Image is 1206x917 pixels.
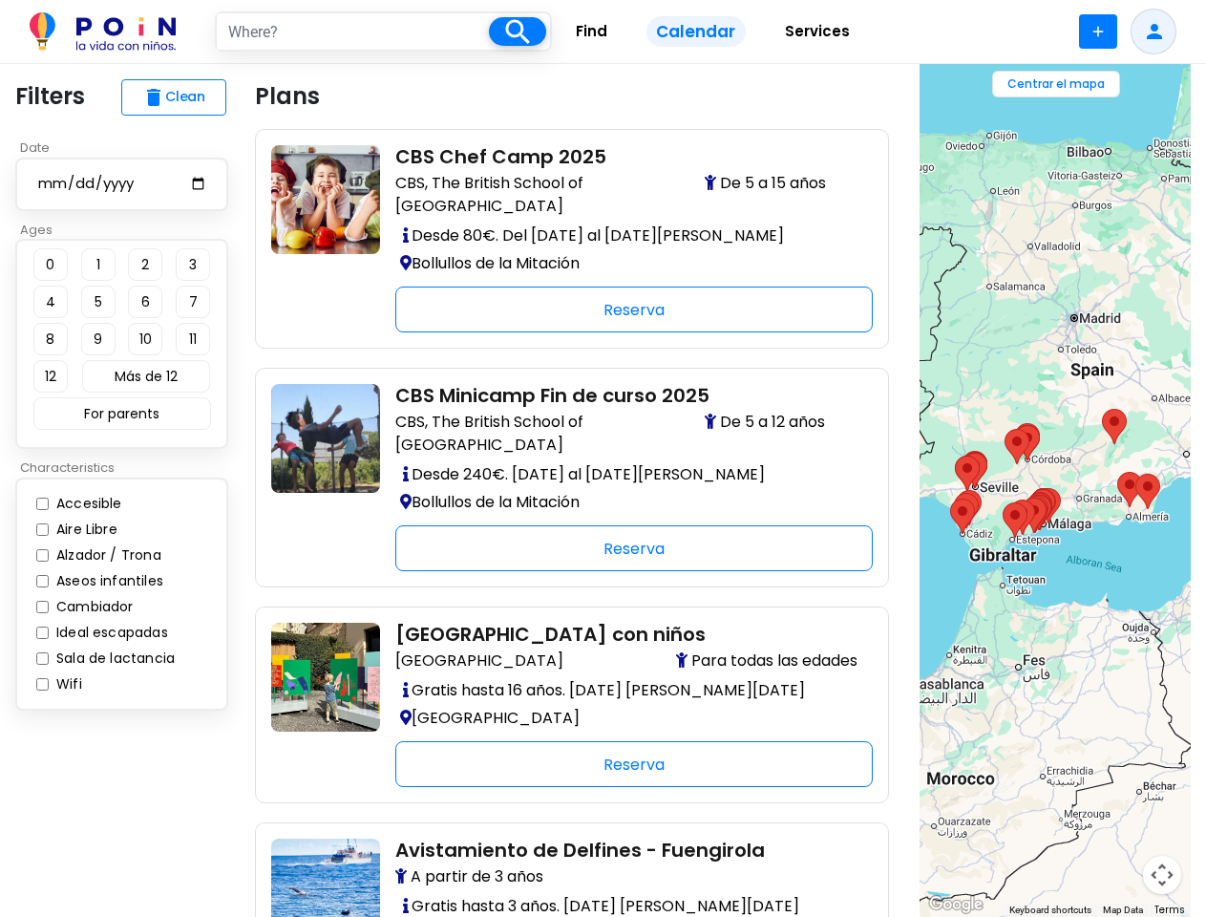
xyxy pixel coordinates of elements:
[1036,488,1061,523] div: Entradas a La Cueva del Tesoro
[395,704,857,732] p: [GEOGRAPHIC_DATA]
[271,145,380,254] img: campamentos-planes-sevilla-cbs-chef-camp
[395,650,563,672] span: [GEOGRAPHIC_DATA]
[676,650,857,672] span: Para todas las edades
[255,79,320,114] p: Plans
[1015,425,1040,460] div: Pasión y Duende del Caballo Andaluz - Córdoba
[52,494,122,514] label: Accesible
[1010,500,1035,535] div: Tour en kayak por Marbella
[81,286,116,318] button: 5
[33,286,68,318] button: 4
[924,892,987,917] img: Google
[501,15,535,49] i: search
[52,649,175,669] label: Sala de lactancia
[395,222,857,249] p: Desde 80€. Del [DATE] al [DATE][PERSON_NAME]
[963,453,987,488] div: Entradas al Acuario de Sevilla
[52,623,168,643] label: Ideal escapadas
[33,248,68,281] button: 0
[395,172,702,218] span: CBS, The British School of [GEOGRAPHIC_DATA]
[52,520,117,540] label: Aire Libre
[81,248,116,281] button: 1
[1022,498,1047,533] div: Entradas a Bioparc Acuario Fuengirola
[395,623,857,646] h2: [GEOGRAPHIC_DATA] con niños
[52,571,163,591] label: Aseos infantiles
[30,12,176,51] img: POiN
[1154,903,1185,917] a: Terms (opens in new tab)
[395,460,857,488] p: Desde 240€. [DATE] al [DATE][PERSON_NAME]
[395,676,857,704] p: Gratis hasta 16 años. [DATE] [PERSON_NAME][DATE]
[395,287,873,332] div: Reserva
[1117,472,1142,507] div: Entradas a Oasys MiniHollywood
[395,411,702,457] span: CBS, The British School of [GEOGRAPHIC_DATA]
[52,597,134,617] label: Cambiador
[567,16,616,47] span: Find
[395,488,857,516] p: Bollullos de la Mitación
[82,360,210,393] button: Más de 12
[271,145,873,332] a: campamentos-planes-sevilla-cbs-chef-camp CBS Chef Camp 2025 CBS, The British School of [GEOGRAPHI...
[552,9,631,55] a: Find
[395,384,857,407] h2: CBS Minicamp Fin de curso 2025
[395,145,857,168] h2: CBS Chef Camp 2025
[15,458,240,478] p: Characteristics
[1135,474,1160,509] div: Kayak + Snorkel en Cabo de Gata
[395,741,873,787] div: Reserva
[271,384,380,493] img: campamentos-planes-sevilla-cbs-minicamp-fin-de-curso
[1009,904,1091,917] button: Keyboard shortcuts
[271,623,380,732] img: con-ninos-museo-picasso-malaga
[957,490,982,525] div: "Cómo Bailan los Caballos Andaluces"
[1003,502,1027,538] div: Entradas a Selwo Aventura
[963,451,987,486] div: Entradas a Isla Mágica
[1102,409,1127,444] div: Kayak por el embalse del Tranco
[1005,429,1029,464] div: Entradas al Castillo de Almodóvar del Río
[705,411,857,457] span: De 5 a 12 años
[1027,493,1052,528] div: Crocodile Park
[217,13,489,50] input: Where?
[395,525,873,571] div: Reserva
[33,360,68,393] button: 12
[15,79,85,114] p: Filters
[271,623,873,787] a: con-ninos-museo-picasso-malaga [GEOGRAPHIC_DATA] con niños [GEOGRAPHIC_DATA] Para todas las edade...
[1103,904,1143,917] button: Map Data
[176,286,210,318] button: 7
[1024,496,1048,531] div: Entradas al Mariposario de Benalmádena
[950,499,975,534] div: Autobús Turístico de Cádiz
[761,9,874,55] a: Services
[705,172,857,218] span: De 5 a 15 años
[992,71,1120,97] button: Centrar el mapa
[15,221,240,240] p: Ages
[52,545,161,565] label: Alzador / Trona
[395,249,857,277] p: Bollullos de la Mitación
[128,323,162,355] button: 10
[1143,856,1181,894] button: Map camera controls
[776,16,858,47] span: Services
[1030,489,1055,524] div: Entradas a Museo Automovilístico y de la Moda
[1031,488,1056,523] div: Entradas Museo de la Imaginación Málaga
[954,493,979,528] div: Entradas a Aqualand Bahía de Cádiz
[121,79,226,116] button: deleteClean
[631,9,760,55] a: Calendar
[955,456,980,491] div: CBS Minicamp Fin de curso 2025
[1027,492,1052,527] div: Espectáculo ecuestre en El Ranchito
[33,397,211,430] button: For parents
[646,16,745,48] span: Calendar
[15,139,240,158] p: Date
[81,323,116,355] button: 9
[128,286,162,318] button: 6
[1026,495,1051,530] div: Entradas a Selwo Marina
[924,892,987,917] a: Open this area in Google Maps (opens a new window)
[176,323,210,355] button: 11
[176,248,210,281] button: 3
[963,452,987,487] div: Tour por el Museo de Bellas Artes de Sevilla
[142,86,165,109] span: delete
[395,839,857,862] h2: Avistamiento de Delfines - Fuengirola
[33,323,68,355] button: 8
[52,674,82,694] label: Wifi
[271,384,873,571] a: campamentos-planes-sevilla-cbs-minicamp-fin-de-curso CBS Minicamp Fin de curso 2025 CBS, The Brit...
[1015,423,1040,458] div: Senderismo por Las Ermitas
[128,248,162,281] button: 2
[395,865,548,888] span: A partir de 3 años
